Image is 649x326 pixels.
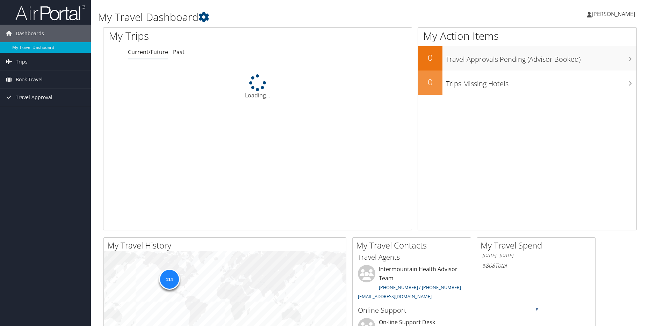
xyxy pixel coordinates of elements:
div: Loading... [103,74,412,99]
span: Book Travel [16,71,43,88]
h1: My Action Items [418,29,637,43]
a: [PERSON_NAME] [587,3,642,24]
h1: My Travel Dashboard [98,10,461,24]
h1: My Trips [109,29,278,43]
a: 0Trips Missing Hotels [418,71,637,95]
h6: [DATE] - [DATE] [482,252,590,259]
span: Trips [16,53,28,71]
img: airportal-logo.png [15,5,85,21]
a: Current/Future [128,48,168,56]
h3: Online Support [358,305,466,315]
span: Travel Approval [16,89,52,106]
h2: My Travel Contacts [356,239,471,251]
div: 114 [159,269,180,290]
span: $808 [482,262,495,269]
a: [EMAIL_ADDRESS][DOMAIN_NAME] [358,293,432,299]
h3: Trips Missing Hotels [446,75,637,89]
a: 0Travel Approvals Pending (Advisor Booked) [418,46,637,71]
li: Intermountain Health Advisor Team [354,265,469,302]
a: [PHONE_NUMBER] / [PHONE_NUMBER] [379,284,461,290]
h3: Travel Agents [358,252,466,262]
a: Past [173,48,185,56]
span: Dashboards [16,25,44,42]
h2: My Travel Spend [481,239,595,251]
span: [PERSON_NAME] [592,10,635,18]
h6: Total [482,262,590,269]
h3: Travel Approvals Pending (Advisor Booked) [446,51,637,64]
h2: My Travel History [107,239,346,251]
h2: 0 [418,76,442,88]
h2: 0 [418,52,442,64]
